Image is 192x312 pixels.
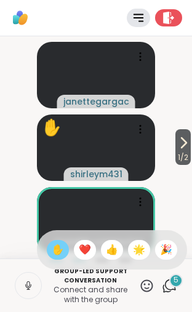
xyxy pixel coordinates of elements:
span: 👍 [106,242,118,257]
img: ShareWell Logomark [10,7,31,28]
button: 1/2 [175,129,191,165]
span: shirleym431 [70,168,122,180]
span: janettegargac [63,95,129,108]
p: Group-led support conversation [49,266,132,285]
span: 5 [174,275,178,286]
div: ✋ [42,116,62,140]
span: ✋ [52,242,64,257]
span: ❤️ [79,242,91,257]
p: Connect and share with the group [49,285,132,305]
span: 🌟 [133,242,145,257]
span: 1 / 2 [175,150,191,165]
span: 🎉 [160,242,172,257]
